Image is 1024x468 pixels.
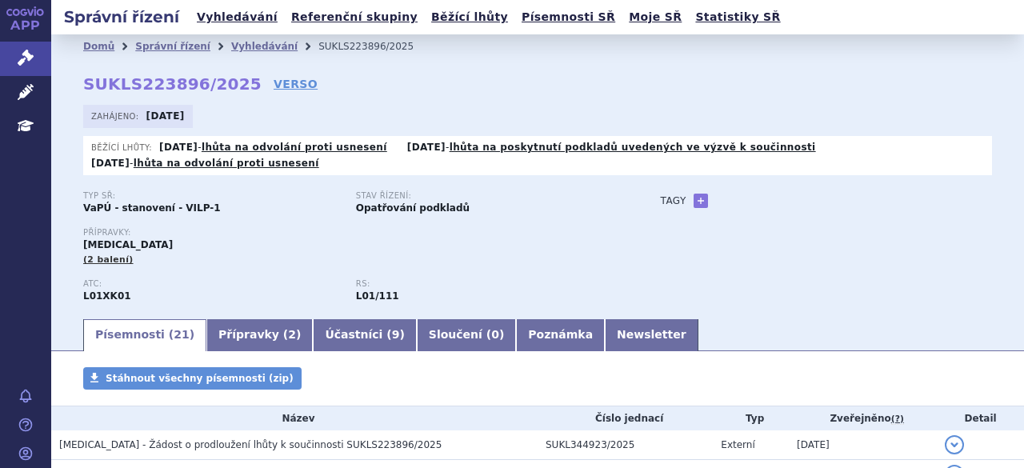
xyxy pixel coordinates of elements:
span: Externí [721,439,754,450]
span: [MEDICAL_DATA] [83,239,173,250]
span: (2 balení) [83,254,134,265]
strong: [DATE] [146,110,185,122]
li: SUKLS223896/2025 [318,34,434,58]
th: Detail [937,406,1024,430]
abbr: (?) [891,414,904,425]
a: Vyhledávání [192,6,282,28]
a: Sloučení (0) [417,319,516,351]
p: Stav řízení: [356,191,613,201]
span: 9 [392,328,400,341]
span: Zahájeno: [91,110,142,122]
strong: olaparib tbl. [356,290,399,302]
p: - [159,141,387,154]
p: Přípravky: [83,228,629,238]
span: Běžící lhůty: [91,141,155,154]
a: Běžící lhůty [426,6,513,28]
a: Poznámka [516,319,605,351]
a: lhůta na odvolání proti usnesení [134,158,319,169]
strong: Opatřování podkladů [356,202,470,214]
a: VERSO [274,76,318,92]
td: SUKL344923/2025 [538,430,713,460]
a: Newsletter [605,319,698,351]
a: lhůta na poskytnutí podkladů uvedených ve výzvě k součinnosti [450,142,816,153]
button: detail [945,435,964,454]
th: Číslo jednací [538,406,713,430]
a: Vyhledávání [231,41,298,52]
a: Písemnosti SŘ [517,6,620,28]
a: Účastníci (9) [313,319,416,351]
p: Typ SŘ: [83,191,340,201]
h2: Správní řízení [51,6,192,28]
strong: SUKLS223896/2025 [83,74,262,94]
a: Písemnosti (21) [83,319,206,351]
a: Moje SŘ [624,6,686,28]
span: 2 [288,328,296,341]
th: Název [51,406,538,430]
a: Domů [83,41,114,52]
p: RS: [356,279,613,289]
a: + [694,194,708,208]
h3: Tagy [661,191,686,210]
th: Zveřejněno [789,406,937,430]
strong: OLAPARIB [83,290,131,302]
a: lhůta na odvolání proti usnesení [202,142,387,153]
span: Stáhnout všechny písemnosti (zip) [106,373,294,384]
strong: [DATE] [159,142,198,153]
strong: VaPÚ - stanovení - VILP-1 [83,202,221,214]
p: - [91,157,319,170]
a: Stáhnout všechny písemnosti (zip) [83,367,302,390]
span: LYNPARZA - Žádost o prodloužení lhůty k součinnosti SUKLS223896/2025 [59,439,442,450]
strong: [DATE] [91,158,130,169]
a: Správní řízení [135,41,210,52]
p: ATC: [83,279,340,289]
span: 21 [174,328,189,341]
p: - [407,141,816,154]
a: Statistiky SŘ [690,6,785,28]
td: [DATE] [789,430,937,460]
th: Typ [713,406,789,430]
a: Přípravky (2) [206,319,313,351]
a: Referenční skupiny [286,6,422,28]
span: 0 [491,328,499,341]
strong: [DATE] [407,142,446,153]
